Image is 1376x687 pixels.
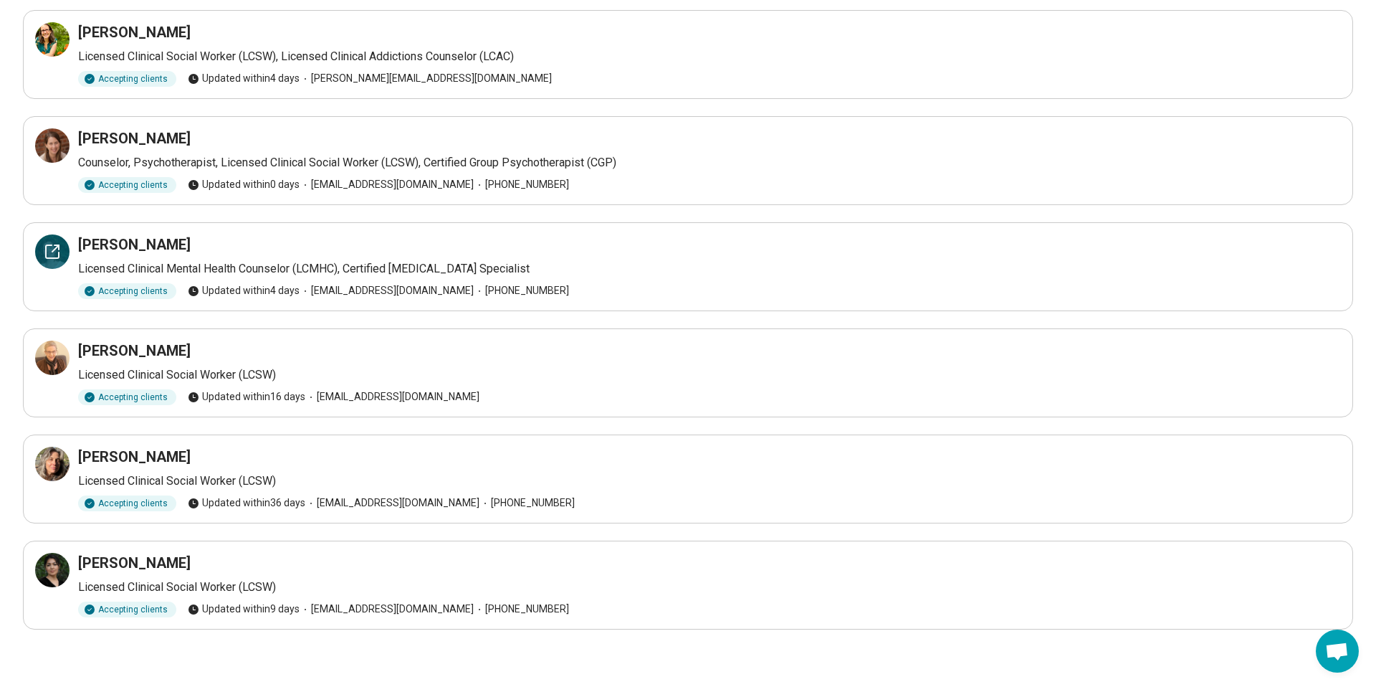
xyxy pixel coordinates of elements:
h3: [PERSON_NAME] [78,447,191,467]
span: Updated within 4 days [188,71,300,86]
div: Open chat [1316,630,1359,673]
span: [EMAIL_ADDRESS][DOMAIN_NAME] [300,177,474,192]
p: Licensed Clinical Social Worker (LCSW), Licensed Clinical Addictions Counselor (LCAC) [78,48,1341,65]
span: [EMAIL_ADDRESS][DOMAIN_NAME] [300,602,474,617]
p: Licensed Clinical Social Worker (LCSW) [78,366,1341,384]
p: Licensed Clinical Social Worker (LCSW) [78,579,1341,596]
div: Accepting clients [78,496,176,511]
div: Accepting clients [78,177,176,193]
h3: [PERSON_NAME] [78,553,191,573]
span: Updated within 16 days [188,389,305,404]
div: Accepting clients [78,389,176,405]
span: [PHONE_NUMBER] [474,283,569,298]
span: Updated within 0 days [188,177,300,192]
h3: [PERSON_NAME] [78,341,191,361]
p: Counselor, Psychotherapist, Licensed Clinical Social Worker (LCSW), Certified Group Psychotherapi... [78,154,1341,171]
div: Accepting clients [78,602,176,617]
h3: [PERSON_NAME] [78,128,191,148]
div: Accepting clients [78,283,176,299]
span: [EMAIL_ADDRESS][DOMAIN_NAME] [305,496,479,511]
span: [PHONE_NUMBER] [474,177,569,192]
p: Licensed Clinical Social Worker (LCSW) [78,473,1341,490]
span: [EMAIL_ADDRESS][DOMAIN_NAME] [300,283,474,298]
span: Updated within 36 days [188,496,305,511]
span: Updated within 4 days [188,283,300,298]
div: Accepting clients [78,71,176,87]
span: [PERSON_NAME][EMAIL_ADDRESS][DOMAIN_NAME] [300,71,552,86]
p: Licensed Clinical Mental Health Counselor (LCMHC), Certified [MEDICAL_DATA] Specialist [78,260,1341,278]
h3: [PERSON_NAME] [78,234,191,255]
span: Updated within 9 days [188,602,300,617]
span: [PHONE_NUMBER] [474,602,569,617]
h3: [PERSON_NAME] [78,22,191,42]
span: [EMAIL_ADDRESS][DOMAIN_NAME] [305,389,479,404]
span: [PHONE_NUMBER] [479,496,575,511]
